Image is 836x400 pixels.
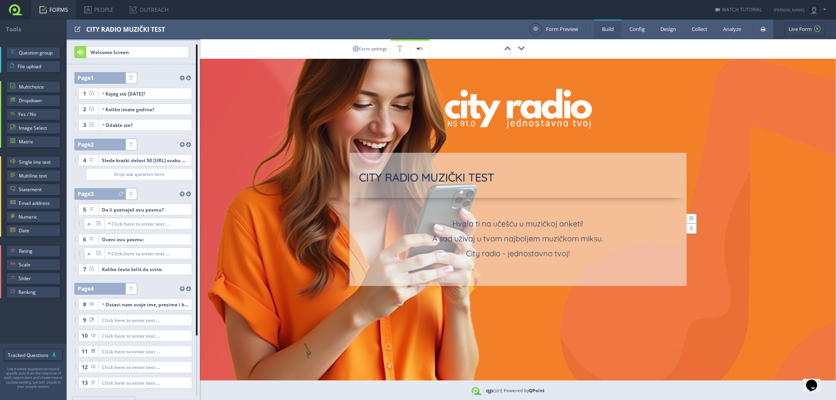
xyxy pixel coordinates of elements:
[102,204,189,215] div: Da li poznaješ ovu pesmu?
[126,283,137,294] a: Delete page
[6,170,60,182] a: Multiline text
[19,95,56,107] span: Dropdown
[360,248,676,263] p: City radio - jednostavno tvoj!
[440,71,597,149] img: a6790a16.png
[74,24,81,34] span: Edit
[6,286,60,298] a: Ranking
[18,286,56,298] span: Ranking
[19,47,56,59] span: Question group
[83,299,86,310] span: 8
[19,259,56,271] span: Scale
[359,170,677,188] input: Form title
[78,139,94,150] span: Page
[6,47,60,59] a: Question group
[19,81,56,93] span: Multichoice
[622,20,653,39] a: Config
[6,259,60,271] a: Scale
[19,197,56,209] span: Email address
[83,103,86,115] span: 2
[471,387,503,395] img: QPoint
[350,39,391,59] a: Form settings
[91,74,94,81] span: 1
[19,156,56,168] span: Single line text
[78,72,94,84] span: Page
[19,170,56,182] span: Multiline text
[18,61,56,72] span: File upload
[19,122,56,134] span: Image Select
[126,139,137,150] a: Delete page
[19,245,56,257] span: Rating
[18,211,56,223] span: Numeric
[19,184,56,195] span: Statement
[715,20,749,39] a: Analyze
[102,88,189,99] div: Kojeg ste [DATE]?
[360,233,676,248] p: A sad uživaj u tvom najboljem muzičkom miksu.
[6,156,60,168] a: Single line text
[91,285,94,292] span: 4
[360,218,676,233] p: Hvala ti na učešću u muzičkoj anketi!
[83,88,86,100] span: 1
[102,264,189,275] div: Koliko često želiš da svira:
[6,20,67,39] div: Tools
[102,104,189,115] div: Koliko imate godina?
[82,330,88,342] span: 10
[6,211,60,223] a: Numeric
[102,119,189,130] div: Odakle ste?
[784,22,825,36] a: Live Form
[504,380,545,400] div: Powered by
[83,263,86,275] span: 7
[83,314,86,326] span: 9
[18,273,56,284] span: Slider
[102,155,189,166] div: Slede kratki delovi 50 [URL] svaku pesmu nam reci koliko ti se dopada i koliko često želiš da je ...
[684,20,715,39] a: Collect
[82,346,88,357] span: 11
[88,218,92,230] span: a.
[82,377,88,389] span: 13
[19,136,56,148] span: Matrix
[102,234,189,245] div: Oceni ovu pesmu:
[653,20,684,39] a: Design
[126,188,137,199] a: Delete page
[6,109,60,120] a: Yes / No
[83,204,86,215] span: 5
[6,122,60,134] a: Image Select
[83,154,86,166] span: 4
[6,273,60,284] a: Slider
[91,190,94,197] span: 3
[6,225,60,237] a: Date
[6,95,60,107] a: Dropdown
[6,184,60,195] a: Statement
[87,47,189,58] span: Welcome Screen
[529,387,545,393] a: QPoint
[6,81,60,93] a: Multichoice
[88,248,92,259] span: a.
[83,233,86,245] span: 6
[91,141,94,148] span: 2
[594,20,622,39] a: Build
[82,361,88,373] span: 12
[18,109,56,120] span: Yes / No
[715,6,762,13] a: WATCH TUTORIAL
[78,283,94,295] span: Page
[19,225,56,237] span: Date
[6,61,60,72] a: File upload
[803,369,828,392] iframe: chat widget
[117,189,125,200] em: Page is repeated for each media attachment
[6,136,60,148] a: Matrix
[530,23,578,36] a: Form Preview
[83,119,86,131] span: 3
[102,299,189,310] div: Ostavi nam svoje ime, prezime i broj telefona jermožda baš tebe vodimo na SPA DAN za dvoje u FitS...
[6,197,60,209] a: Email address
[86,20,526,39] div: CITY RADIO MUZIČKI TEST
[126,72,137,83] a: Delete page
[78,188,94,200] span: Page
[6,245,60,257] a: Rating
